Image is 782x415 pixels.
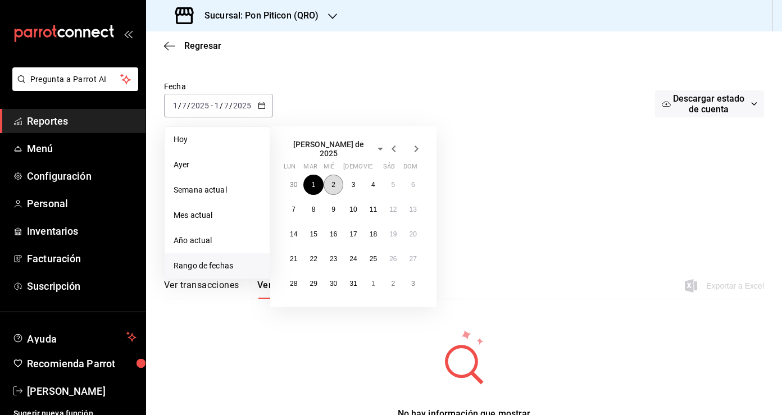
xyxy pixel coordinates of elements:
[187,101,190,110] span: /
[284,175,303,195] button: 30 de junio de 2025
[352,181,356,189] abbr: 3 de julio de 2025
[343,199,363,220] button: 10 de julio de 2025
[383,224,403,244] button: 19 de julio de 2025
[343,249,363,269] button: 24 de julio de 2025
[671,93,747,115] span: Descargar estado de cuenta
[330,255,337,263] abbr: 23 de julio de 2025
[181,101,187,110] input: --
[371,181,375,189] abbr: 4 de julio de 2025
[303,175,323,195] button: 1 de julio de 2025
[343,163,410,175] abbr: jueves
[303,249,323,269] button: 22 de julio de 2025
[303,163,317,175] abbr: martes
[349,280,357,288] abbr: 31 de julio de 2025
[363,273,383,294] button: 1 de agosto de 2025
[391,181,395,189] abbr: 5 de julio de 2025
[184,40,221,51] span: Regresar
[411,280,415,288] abbr: 3 de agosto de 2025
[389,230,397,238] abbr: 19 de julio de 2025
[178,101,181,110] span: /
[655,90,764,117] button: Descargar estado de cuenta
[403,175,423,195] button: 6 de julio de 2025
[331,206,335,213] abbr: 9 de julio de 2025
[403,199,423,220] button: 13 de julio de 2025
[303,199,323,220] button: 8 de julio de 2025
[343,224,363,244] button: 17 de julio de 2025
[290,255,297,263] abbr: 21 de julio de 2025
[284,140,387,158] button: [PERSON_NAME] de 2025
[343,273,363,294] button: 31 de julio de 2025
[349,255,357,263] abbr: 24 de julio de 2025
[324,249,343,269] button: 23 de julio de 2025
[310,280,317,288] abbr: 29 de julio de 2025
[303,224,323,244] button: 15 de julio de 2025
[174,235,261,247] span: Año actual
[8,81,138,93] a: Pregunta a Parrot AI
[343,175,363,195] button: 3 de julio de 2025
[290,181,297,189] abbr: 30 de junio de 2025
[370,255,377,263] abbr: 25 de julio de 2025
[229,101,233,110] span: /
[383,163,395,175] abbr: sábado
[164,280,239,299] button: Ver transacciones
[370,230,377,238] abbr: 18 de julio de 2025
[220,101,223,110] span: /
[174,209,261,221] span: Mes actual
[27,384,137,399] span: [PERSON_NAME]
[303,273,323,294] button: 29 de julio de 2025
[383,199,403,220] button: 12 de julio de 2025
[195,9,319,22] h3: Sucursal: Pon Piticon (QRO)
[27,251,137,266] span: Facturación
[371,280,375,288] abbr: 1 de agosto de 2025
[403,224,423,244] button: 20 de julio de 2025
[363,199,383,220] button: 11 de julio de 2025
[224,101,229,110] input: --
[363,224,383,244] button: 18 de julio de 2025
[410,255,417,263] abbr: 27 de julio de 2025
[257,280,317,299] button: Ver Depósitos
[27,224,137,239] span: Inventarios
[233,101,252,110] input: ----
[312,206,316,213] abbr: 8 de julio de 2025
[411,181,415,189] abbr: 6 de julio de 2025
[174,159,261,171] span: Ayer
[363,163,372,175] abbr: viernes
[172,101,178,110] input: --
[27,196,137,211] span: Personal
[310,255,317,263] abbr: 22 de julio de 2025
[164,40,221,51] button: Regresar
[324,163,334,175] abbr: miércoles
[284,249,303,269] button: 21 de julio de 2025
[174,134,261,145] span: Hoy
[403,163,417,175] abbr: domingo
[363,249,383,269] button: 25 de julio de 2025
[12,67,138,91] button: Pregunta a Parrot AI
[27,141,137,156] span: Menú
[383,249,403,269] button: 26 de julio de 2025
[363,175,383,195] button: 4 de julio de 2025
[27,279,137,294] span: Suscripción
[284,224,303,244] button: 14 de julio de 2025
[383,175,403,195] button: 5 de julio de 2025
[124,29,133,38] button: open_drawer_menu
[389,255,397,263] abbr: 26 de julio de 2025
[290,280,297,288] abbr: 28 de julio de 2025
[383,273,403,294] button: 2 de agosto de 2025
[284,140,374,158] span: [PERSON_NAME] de 2025
[27,113,137,129] span: Reportes
[324,224,343,244] button: 16 de julio de 2025
[290,230,297,238] abbr: 14 de julio de 2025
[164,280,317,299] div: navigation tabs
[30,74,121,85] span: Pregunta a Parrot AI
[312,181,316,189] abbr: 1 de julio de 2025
[349,230,357,238] abbr: 17 de julio de 2025
[284,163,295,175] abbr: lunes
[330,280,337,288] abbr: 30 de julio de 2025
[324,273,343,294] button: 30 de julio de 2025
[27,356,137,371] span: Recomienda Parrot
[324,199,343,220] button: 9 de julio de 2025
[27,168,137,184] span: Configuración
[410,206,417,213] abbr: 13 de julio de 2025
[370,206,377,213] abbr: 11 de julio de 2025
[331,181,335,189] abbr: 2 de julio de 2025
